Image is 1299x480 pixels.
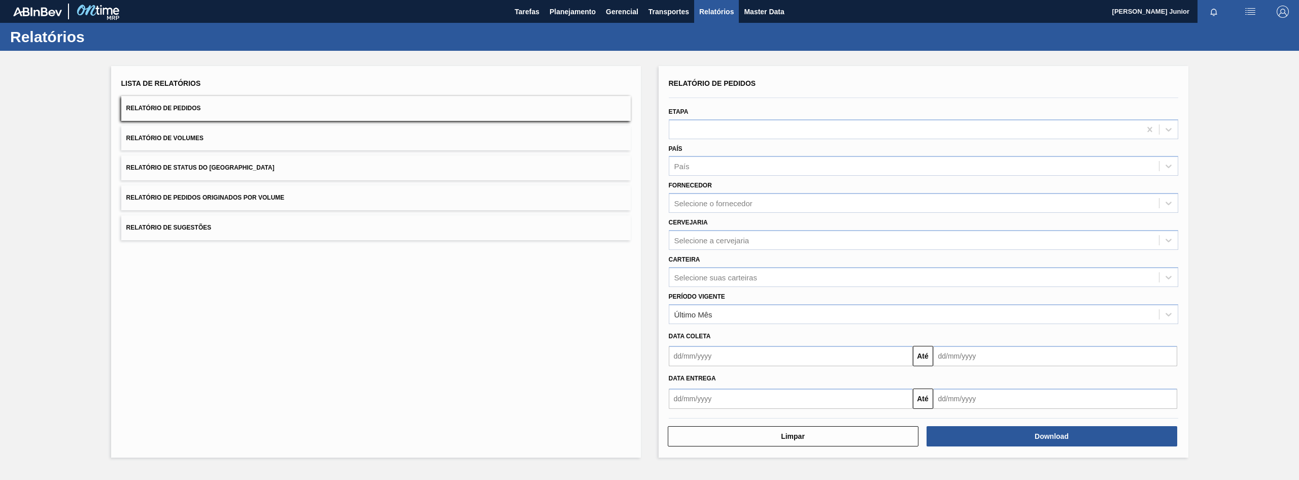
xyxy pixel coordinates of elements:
[121,155,631,180] button: Relatório de Status do [GEOGRAPHIC_DATA]
[913,389,933,409] button: Até
[674,273,757,281] div: Selecione suas carteiras
[674,162,690,171] div: País
[674,199,753,208] div: Selecione o fornecedor
[13,7,62,16] img: TNhmsLtSVTkK8tSr43FrP2fwEKptu5GPRR3wAAAABJRU5ErkJggg==
[669,333,711,340] span: Data coleta
[648,6,689,18] span: Transportes
[668,426,918,446] button: Limpar
[121,96,631,121] button: Relatório de Pedidos
[669,79,756,87] span: Relatório de Pedidos
[669,145,682,152] label: País
[606,6,638,18] span: Gerencial
[126,135,203,142] span: Relatório de Volumes
[669,182,712,189] label: Fornecedor
[669,293,725,300] label: Período Vigente
[674,236,749,244] div: Selecione a cervejaria
[126,164,275,171] span: Relatório de Status do [GEOGRAPHIC_DATA]
[121,185,631,210] button: Relatório de Pedidos Originados por Volume
[515,6,539,18] span: Tarefas
[669,346,913,366] input: dd/mm/yyyy
[550,6,596,18] span: Planejamento
[126,194,285,201] span: Relatório de Pedidos Originados por Volume
[669,389,913,409] input: dd/mm/yyyy
[121,126,631,151] button: Relatório de Volumes
[10,31,190,43] h1: Relatórios
[121,79,201,87] span: Lista de Relatórios
[1244,6,1256,18] img: userActions
[699,6,734,18] span: Relatórios
[927,426,1177,446] button: Download
[121,215,631,240] button: Relatório de Sugestões
[744,6,784,18] span: Master Data
[674,310,712,318] div: Último Mês
[933,389,1177,409] input: dd/mm/yyyy
[1277,6,1289,18] img: Logout
[1198,5,1230,19] button: Notificações
[933,346,1177,366] input: dd/mm/yyyy
[126,105,201,112] span: Relatório de Pedidos
[669,219,708,226] label: Cervejaria
[669,375,716,382] span: Data entrega
[669,256,700,263] label: Carteira
[669,108,689,115] label: Etapa
[913,346,933,366] button: Até
[126,224,212,231] span: Relatório de Sugestões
